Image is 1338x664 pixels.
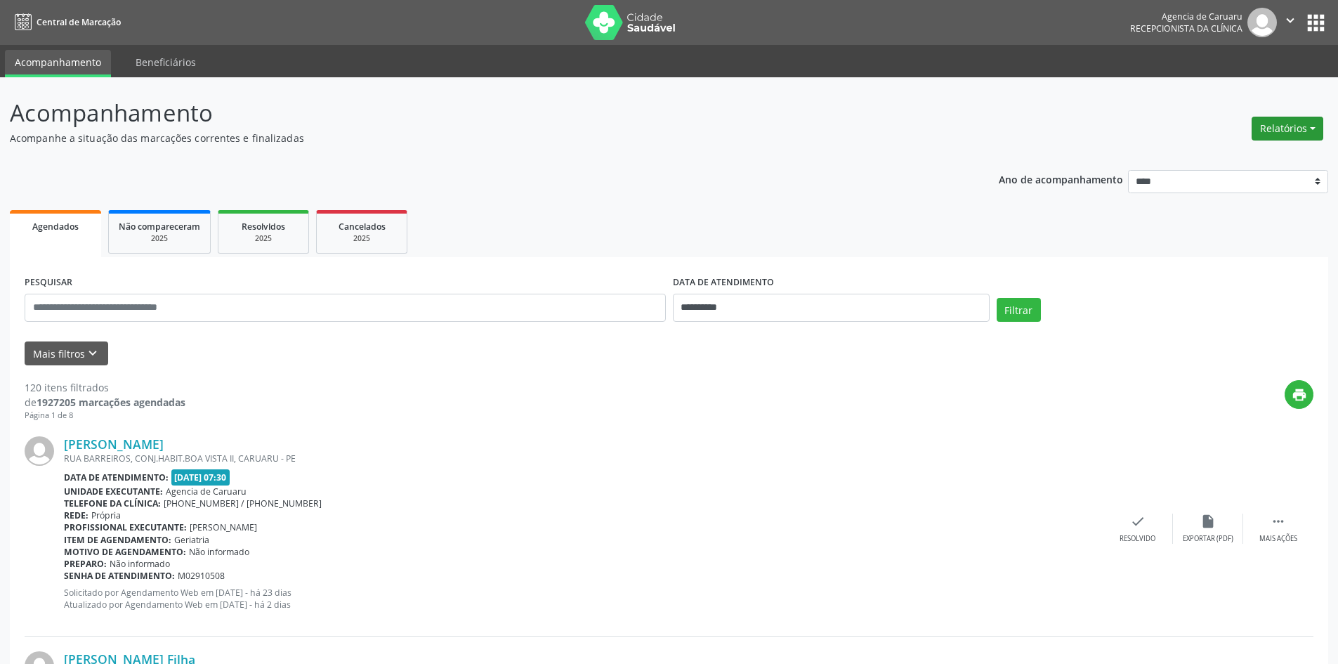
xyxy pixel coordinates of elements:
span: Central de Marcação [37,16,121,28]
div: de [25,395,185,410]
span: Recepcionista da clínica [1130,22,1242,34]
b: Rede: [64,509,88,521]
a: Acompanhamento [5,50,111,77]
span: Não informado [110,558,170,570]
i: check [1130,514,1146,529]
i: keyboard_arrow_down [85,346,100,361]
p: Solicitado por Agendamento Web em [DATE] - há 23 dias Atualizado por Agendamento Web em [DATE] - ... [64,587,1103,611]
b: Telefone da clínica: [64,497,161,509]
a: [PERSON_NAME] [64,436,164,452]
span: M02910508 [178,570,225,582]
p: Ano de acompanhamento [999,170,1123,188]
span: [DATE] 07:30 [171,469,230,486]
div: 120 itens filtrados [25,380,185,395]
button: Mais filtroskeyboard_arrow_down [25,341,108,366]
div: Página 1 de 8 [25,410,185,422]
span: [PERSON_NAME] [190,521,257,533]
button: Filtrar [997,298,1041,322]
b: Profissional executante: [64,521,187,533]
label: PESQUISAR [25,272,72,294]
div: 2025 [327,233,397,244]
div: 2025 [228,233,299,244]
span: Resolvidos [242,221,285,233]
i: print [1292,387,1307,403]
b: Data de atendimento: [64,471,169,483]
button: Relatórios [1252,117,1323,141]
i:  [1283,13,1298,28]
button: apps [1304,11,1328,35]
button:  [1277,8,1304,37]
b: Item de agendamento: [64,534,171,546]
a: Beneficiários [126,50,206,74]
div: Agencia de Caruaru [1130,11,1242,22]
div: RUA BARREIROS, CONJ.HABIT.BOA VISTA II, CARUARU - PE [64,453,1103,464]
span: Não informado [189,546,249,558]
span: Própria [91,509,121,521]
label: DATA DE ATENDIMENTO [673,272,774,294]
span: Geriatria [174,534,209,546]
div: 2025 [119,233,200,244]
p: Acompanhe a situação das marcações correntes e finalizadas [10,131,933,145]
i:  [1271,514,1286,529]
button: print [1285,380,1313,409]
b: Motivo de agendamento: [64,546,186,558]
a: Central de Marcação [10,11,121,34]
div: Resolvido [1120,534,1155,544]
b: Unidade executante: [64,486,163,497]
span: [PHONE_NUMBER] / [PHONE_NUMBER] [164,497,322,509]
div: Mais ações [1259,534,1297,544]
span: Agencia de Caruaru [166,486,247,497]
b: Senha de atendimento: [64,570,175,582]
span: Cancelados [339,221,386,233]
i: insert_drive_file [1200,514,1216,529]
strong: 1927205 marcações agendadas [37,396,185,409]
span: Agendados [32,221,79,233]
img: img [25,436,54,466]
p: Acompanhamento [10,96,933,131]
span: Não compareceram [119,221,200,233]
div: Exportar (PDF) [1183,534,1233,544]
img: img [1247,8,1277,37]
b: Preparo: [64,558,107,570]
